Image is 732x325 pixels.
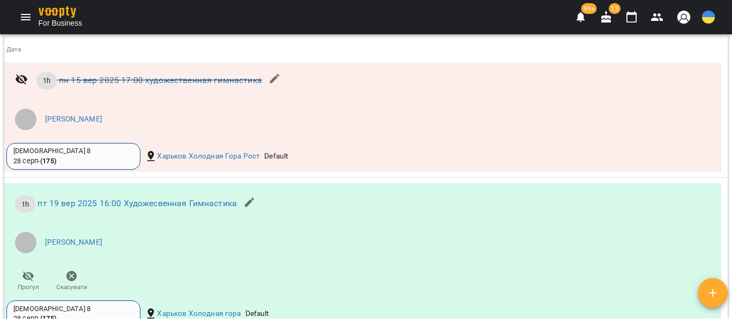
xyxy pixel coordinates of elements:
div: Дата [6,44,21,55]
span: 1h [36,75,57,86]
a: пн 15 вер 2025 17:00 художественная гимнастика [57,75,262,85]
span: 1h [15,199,35,209]
div: [DEMOGRAPHIC_DATA] 8 [13,146,133,156]
a: пт 19 вер 2025 16:00 Художесвенная Гимнастика [35,199,237,209]
span: For Business [39,18,83,28]
div: [DEMOGRAPHIC_DATA] 828 серп-(175) [6,143,140,170]
div: Default [243,306,272,321]
button: Прогул [6,266,50,296]
img: voopty.png [39,6,76,18]
span: Прогул [18,283,39,292]
img: UA.svg [702,11,715,24]
div: 28 серп - [13,156,56,166]
span: 99+ [581,3,597,14]
button: Menu [13,4,39,30]
b: ( 175 ) [40,314,56,322]
button: Скасувати [50,266,93,296]
span: Дата [6,44,719,55]
a: [PERSON_NAME] [45,237,102,248]
div: [DEMOGRAPHIC_DATA] 8 [13,304,133,314]
img: avatar_s.png [676,10,691,25]
a: Харьков Холодная гора [157,308,241,319]
div: 28 серп - [13,314,56,323]
div: Sort [6,44,21,55]
div: Default [262,149,290,164]
a: Харьков Холодная Гора Рост [157,151,260,162]
b: ( 175 ) [40,157,56,165]
span: 13 [609,3,621,14]
span: Скасувати [56,283,87,292]
a: [PERSON_NAME] [45,114,102,125]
